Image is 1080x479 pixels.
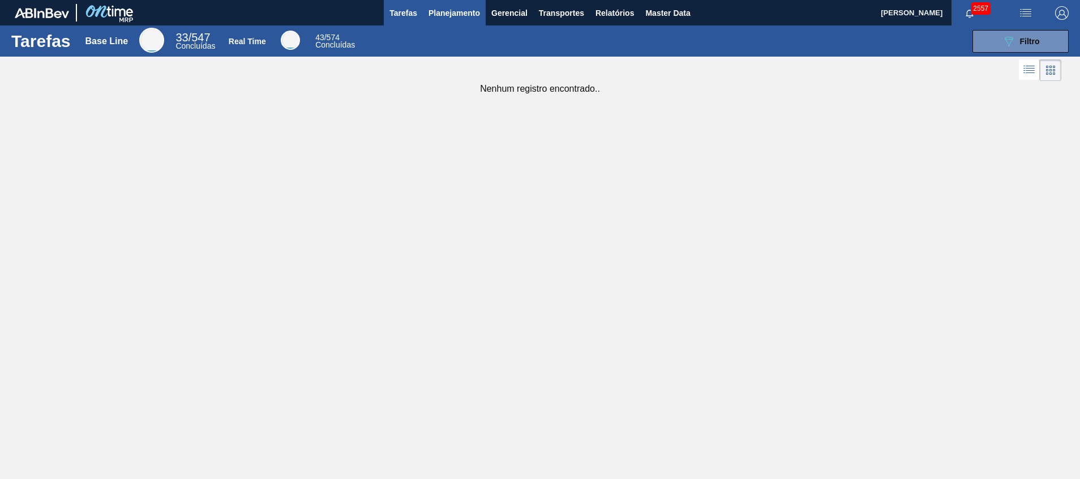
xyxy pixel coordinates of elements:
[539,6,584,20] span: Transportes
[1019,59,1040,81] div: Visão em Lista
[971,2,991,15] span: 2557
[972,30,1069,53] button: Filtro
[491,6,528,20] span: Gerencial
[1019,6,1032,20] img: userActions
[315,33,324,42] span: 43
[645,6,690,20] span: Master Data
[15,8,69,18] img: TNhmsLtSVTkK8tSr43FrP2fwEKptu5GPRR3wAAAABJRU5ErkJggg==
[428,6,480,20] span: Planejamento
[229,37,266,46] div: Real Time
[389,6,417,20] span: Tarefas
[595,6,634,20] span: Relatórios
[175,41,215,50] span: Concluídas
[315,33,340,42] span: / 574
[175,31,210,44] span: / 547
[1040,59,1061,81] div: Visão em Cards
[952,5,988,21] button: Notificações
[1055,6,1069,20] img: Logout
[315,40,355,49] span: Concluídas
[175,33,215,50] div: Base Line
[11,35,71,48] h1: Tarefas
[315,34,355,49] div: Real Time
[175,31,188,44] span: 33
[139,28,164,53] div: Base Line
[1020,37,1040,46] span: Filtro
[85,36,128,46] div: Base Line
[281,31,300,50] div: Real Time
